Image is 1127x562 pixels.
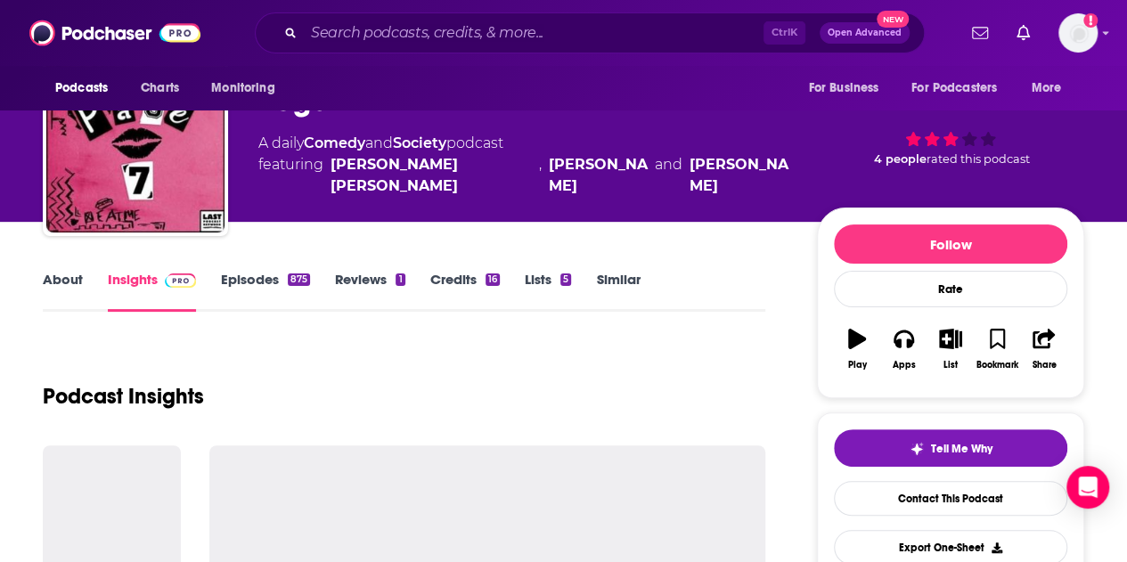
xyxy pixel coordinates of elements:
a: InsightsPodchaser Pro [108,271,196,312]
div: A daily podcast [258,133,788,197]
button: open menu [1019,71,1084,105]
span: and [365,134,393,151]
a: Show notifications dropdown [1009,18,1037,48]
img: Page 7 [46,54,225,232]
span: New [877,11,909,28]
h1: Podcast Insights [43,383,204,410]
span: More [1032,76,1062,101]
span: , [539,154,542,197]
a: Reviews1 [335,271,404,312]
span: rated this podcast [927,152,1030,166]
span: Monitoring [211,76,274,101]
div: Search podcasts, credits, & more... [255,12,925,53]
div: [PERSON_NAME] [690,154,788,197]
img: Podchaser - Follow, Share and Rate Podcasts [29,16,200,50]
button: Open AdvancedNew [820,22,910,44]
span: Open Advanced [828,29,902,37]
span: 4 people [874,152,927,166]
span: For Podcasters [911,76,997,101]
button: Apps [880,317,927,381]
div: 67 4 peoplerated this podcast [817,67,1084,177]
img: tell me why sparkle [910,442,924,456]
a: Lists5 [525,271,571,312]
div: 1 [396,273,404,286]
button: open menu [43,71,131,105]
button: tell me why sparkleTell Me Why [834,429,1067,467]
button: Show profile menu [1058,13,1098,53]
div: Play [848,360,867,371]
div: 16 [486,273,500,286]
a: About [43,271,83,312]
button: open menu [199,71,298,105]
div: Rate [834,271,1067,307]
div: List [943,360,958,371]
a: Comedy [304,134,365,151]
div: Bookmark [976,360,1018,371]
a: Show notifications dropdown [965,18,995,48]
button: Bookmark [974,317,1020,381]
img: User Profile [1058,13,1098,53]
button: open menu [900,71,1023,105]
span: Ctrl K [764,21,805,45]
button: Play [834,317,880,381]
svg: Add a profile image [1083,13,1098,28]
div: Open Intercom Messenger [1066,466,1109,509]
input: Search podcasts, credits, & more... [304,19,764,47]
button: List [927,317,974,381]
a: Society [393,134,446,151]
span: Podcasts [55,76,108,101]
div: 875 [288,273,310,286]
a: Episodes875 [221,271,310,312]
a: Charts [129,71,190,105]
div: 5 [560,273,571,286]
a: Similar [596,271,640,312]
a: Credits16 [430,271,500,312]
img: Podchaser Pro [165,273,196,288]
div: Share [1032,360,1056,371]
span: Tell Me Why [931,442,992,456]
div: [PERSON_NAME] [549,154,648,197]
span: Charts [141,76,179,101]
button: Follow [834,224,1067,264]
div: Apps [893,360,916,371]
span: and [655,154,682,197]
button: open menu [796,71,901,105]
span: Logged in as veronica.smith [1058,13,1098,53]
button: Share [1021,317,1067,381]
a: Contact This Podcast [834,481,1067,516]
div: [PERSON_NAME] [PERSON_NAME] [331,154,532,197]
span: For Business [808,76,878,101]
span: featuring [258,154,788,197]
